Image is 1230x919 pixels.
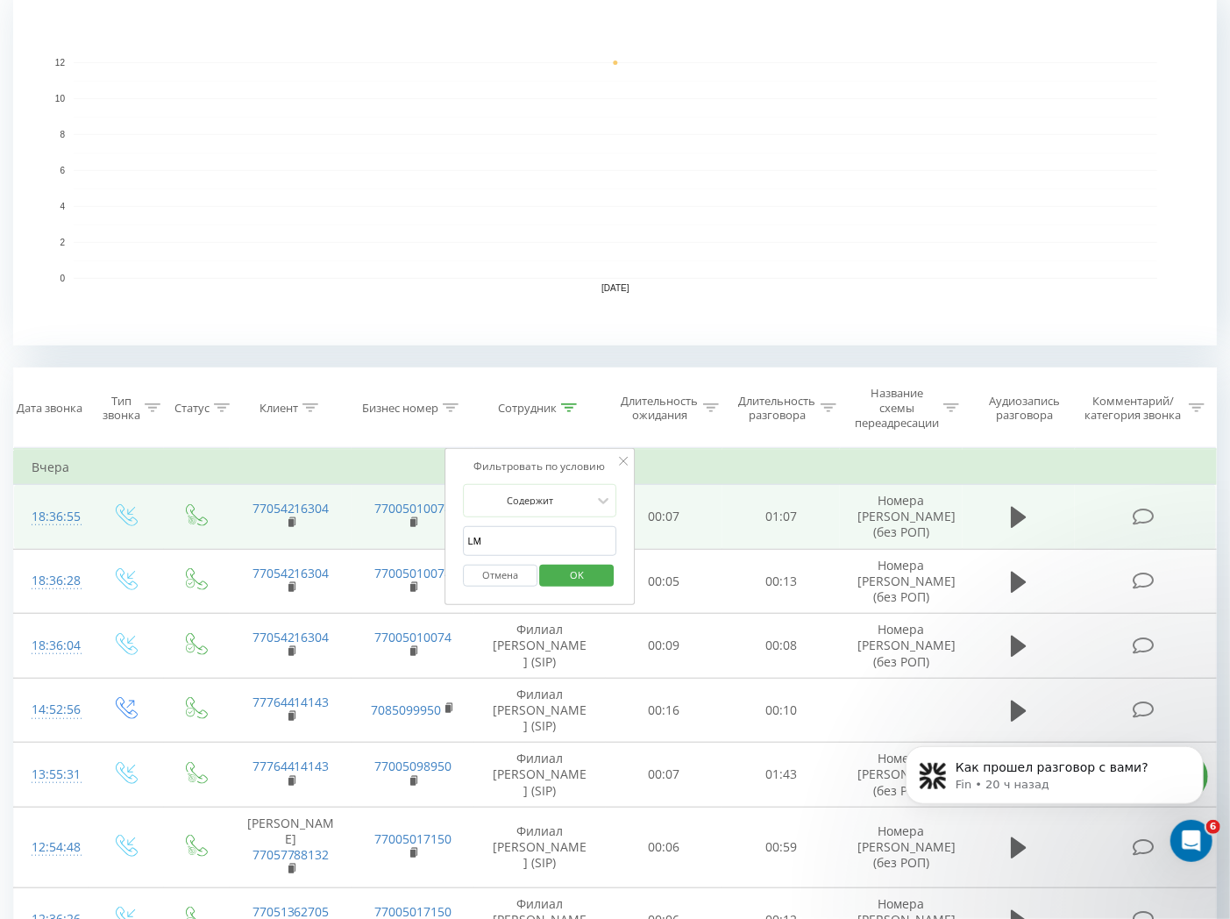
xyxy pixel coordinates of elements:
[32,830,71,865] div: 12:54:48
[374,500,451,516] a: 77005010074
[32,564,71,598] div: 18:36:28
[606,807,723,887] td: 00:06
[252,500,330,516] a: 77054216304
[606,485,723,550] td: 00:07
[1082,394,1184,424] div: Комментарий/категория звонка
[17,401,82,416] div: Дата звонка
[606,678,723,743] td: 00:16
[722,743,840,808] td: 01:43
[60,130,65,139] text: 8
[474,614,606,679] td: Филиал [PERSON_NAME] (SIP)
[374,629,451,645] a: 77005010074
[252,758,330,774] a: 77764414143
[622,394,699,424] div: Длительность ожидания
[374,758,451,774] a: 77005098950
[722,807,840,887] td: 00:59
[474,678,606,743] td: Филиал [PERSON_NAME] (SIP)
[374,565,451,581] a: 77005010074
[252,629,330,645] a: 77054216304
[1206,820,1220,834] span: 6
[601,284,629,294] text: [DATE]
[722,485,840,550] td: 01:07
[739,394,816,424] div: Длительность разговора
[978,394,1071,424] div: Аудиозапись разговора
[374,830,451,847] a: 77005017150
[371,702,441,718] a: 7085099950
[840,485,962,550] td: Номера [PERSON_NAME] (без РОП)
[174,401,210,416] div: Статус
[32,758,71,792] div: 13:55:31
[103,394,140,424] div: Тип звонка
[1170,820,1212,862] iframe: Intercom live chat
[60,238,65,247] text: 2
[606,614,723,679] td: 00:09
[840,807,962,887] td: Номера [PERSON_NAME] (без РОП)
[260,401,298,416] div: Клиент
[60,202,65,211] text: 4
[855,386,939,431] div: Название схемы переадресации
[55,58,66,68] text: 12
[32,693,71,727] div: 14:52:56
[722,678,840,743] td: 00:10
[230,807,352,887] td: [PERSON_NAME]
[463,526,617,557] input: Введите значение
[840,614,962,679] td: Номера [PERSON_NAME] (без РОП)
[722,614,840,679] td: 00:08
[722,549,840,614] td: 00:13
[60,166,65,175] text: 6
[840,743,962,808] td: Номера [PERSON_NAME] (без РОП)
[879,709,1230,872] iframe: Intercom notifications сообщение
[362,401,438,416] div: Бизнес номер
[32,500,71,534] div: 18:36:55
[474,807,606,887] td: Филиал [PERSON_NAME] (SIP)
[32,629,71,663] div: 18:36:04
[498,401,557,416] div: Сотрудник
[252,565,330,581] a: 77054216304
[463,565,537,587] button: Отмена
[540,565,615,587] button: OK
[840,549,962,614] td: Номера [PERSON_NAME] (без РОП)
[552,561,601,588] span: OK
[474,743,606,808] td: Филиал [PERSON_NAME] (SIP)
[606,549,723,614] td: 00:05
[252,846,330,863] a: 77057788132
[14,450,1217,485] td: Вчера
[55,94,66,103] text: 10
[606,743,723,808] td: 00:07
[252,694,330,710] a: 77764414143
[463,458,617,475] div: Фильтровать по условию
[60,274,65,283] text: 0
